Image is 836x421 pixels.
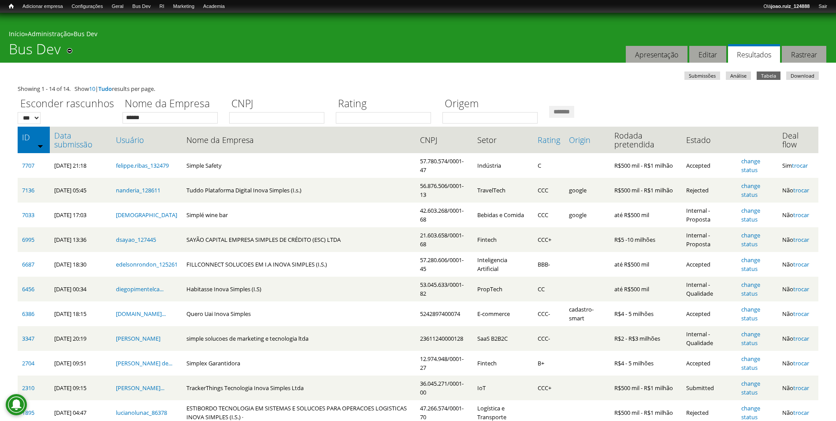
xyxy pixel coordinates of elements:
td: CCC [533,178,565,203]
td: 12.974.948/0001-27 [416,351,473,376]
a: change status [741,355,760,372]
td: Quero Uai Inova Simples [182,301,416,326]
a: change status [741,404,760,421]
a: ID [22,133,45,142]
td: Accepted [682,351,737,376]
td: Não [778,351,818,376]
td: R$500 mil - R$1 milhão [610,153,682,178]
td: 23611240000128 [416,326,473,351]
a: Análise [726,71,751,80]
td: Não [778,277,818,301]
a: trocar [793,335,809,342]
a: Usuário [116,135,178,144]
td: 57.780.574/0001-47 [416,153,473,178]
label: CNPJ [229,96,330,112]
td: Indústria [473,153,533,178]
a: 2310 [22,384,34,392]
a: [PERSON_NAME]... [116,384,164,392]
a: RI [155,2,169,11]
td: [DATE] 13:36 [50,227,111,252]
a: trocar [793,285,809,293]
a: felippe.ribas_132479 [116,162,169,169]
td: Internal - Proposta [682,227,737,252]
td: cadastro-smart [565,301,610,326]
td: Fintech [473,351,533,376]
a: 7033 [22,211,34,219]
td: [DATE] 17:03 [50,203,111,227]
td: R$5 -10 milhões [610,227,682,252]
div: Showing 1 - 14 of 14. Show | results per page. [18,84,818,93]
a: Sair [814,2,832,11]
td: Accepted [682,252,737,277]
a: lucianolunac_86378 [116,409,167,417]
td: CC [533,277,565,301]
a: Download [786,71,819,80]
th: Estado [682,127,737,153]
a: Editar [689,46,726,63]
td: [DATE] 09:51 [50,351,111,376]
a: 6687 [22,260,34,268]
td: Não [778,178,818,203]
td: Simplex Garantidora [182,351,416,376]
a: trocar [793,384,809,392]
td: TrackerThings Tecnologia Inova Simples Ltda [182,376,416,400]
td: Simple Safety [182,153,416,178]
a: Rating [538,135,560,144]
td: Sim [778,153,818,178]
td: CCC+ [533,227,565,252]
td: 57.280.606/0001-45 [416,252,473,277]
td: até R$500 mil [610,252,682,277]
a: Submissões [684,71,720,80]
td: B+ [533,351,565,376]
a: 7136 [22,186,34,194]
a: change status [741,380,760,396]
td: Não [778,227,818,252]
td: R$2 - R$3 milhões [610,326,682,351]
td: Não [778,376,818,400]
td: Accepted [682,153,737,178]
td: Tuddo Plataforma Digital Inova Simples (I.s.) [182,178,416,203]
a: trocar [793,409,809,417]
a: Marketing [169,2,199,11]
td: [DATE] 18:15 [50,301,111,326]
th: Nome da Empresa [182,127,416,153]
td: 21.603.658/0001-68 [416,227,473,252]
a: trocar [793,310,809,318]
td: [DATE] 21:18 [50,153,111,178]
td: [DATE] 05:45 [50,178,111,203]
a: Bus Dev [128,2,155,11]
td: C [533,153,565,178]
td: [DATE] 20:19 [50,326,111,351]
a: trocar [793,236,809,244]
td: SAYÃO CAPITAL EMPRESA SIMPLES DE CRÉDITO (ESC) LTDA [182,227,416,252]
label: Origem [442,96,543,112]
a: change status [741,231,760,248]
a: Administração [28,30,71,38]
td: Internal - Qualidade [682,326,737,351]
td: Habitasse Inova Simples (I.S) [182,277,416,301]
strong: joao.ruiz_124888 [771,4,810,9]
td: Simplé wine bar [182,203,416,227]
td: Bebidas e Comida [473,203,533,227]
a: Tudo [98,85,112,93]
td: 53.045.633/0001-82 [416,277,473,301]
td: Fintech [473,227,533,252]
a: trocar [792,162,808,169]
a: diegopimentelca... [116,285,163,293]
td: R$500 mil - R$1 milhão [610,178,682,203]
a: Bus Dev [74,30,97,38]
a: Tabela [757,71,780,80]
td: CCC- [533,301,565,326]
td: Accepted [682,301,737,326]
td: até R$500 mil [610,203,682,227]
a: change status [741,305,760,322]
a: 6386 [22,310,34,318]
a: 6995 [22,236,34,244]
a: 1895 [22,409,34,417]
img: ordem crescente [37,143,43,149]
td: TravelTech [473,178,533,203]
td: 42.603.268/0001-68 [416,203,473,227]
td: Internal - Qualidade [682,277,737,301]
td: PropTech [473,277,533,301]
a: Academia [199,2,229,11]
